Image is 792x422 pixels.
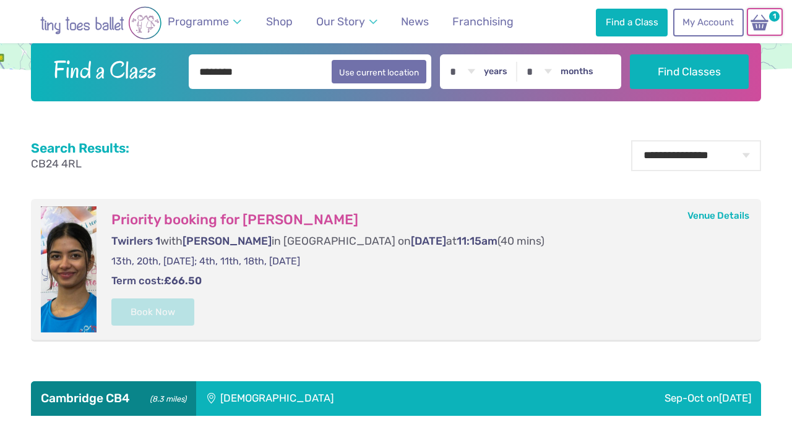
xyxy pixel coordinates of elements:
button: Book Now [111,298,194,326]
button: Find Classes [630,54,749,89]
span: [PERSON_NAME] [183,235,272,247]
span: Franchising [452,15,514,28]
span: [DATE] [411,235,446,247]
a: Open this area in Google Maps (opens a new window) [3,66,44,82]
a: News [395,8,434,36]
button: Use current location [332,60,426,83]
a: Shop [260,8,298,36]
h3: Cambridge CB4 [41,391,186,406]
a: 1 [747,8,783,36]
h2: Find a Class [43,54,181,85]
a: Find a Class [596,9,668,36]
img: Google [3,66,44,82]
a: Programme [162,8,247,36]
span: News [401,15,429,28]
label: years [484,66,507,77]
span: Shop [266,15,293,28]
strong: £66.50 [164,274,202,287]
span: 1 [767,9,781,23]
span: Programme [168,15,229,28]
h3: Priority booking for [PERSON_NAME] [111,211,736,229]
div: [DEMOGRAPHIC_DATA] [196,381,524,416]
p: 13th, 20th, [DATE]; 4th, 11th, 18th, [DATE] [111,255,736,268]
p: Term cost: [111,274,736,289]
h2: Search Results: [31,140,129,156]
img: tiny toes ballet [14,6,187,40]
small: (8.3 miles) [146,391,186,404]
span: Our Story [316,15,365,28]
span: 11:15am [457,235,497,247]
a: Venue Details [687,210,749,221]
span: [DATE] [719,392,751,404]
p: with in [GEOGRAPHIC_DATA] on at (40 mins) [111,234,736,249]
a: Franchising [447,8,519,36]
a: My Account [673,9,744,36]
p: CB24 4RL [31,156,129,172]
label: months [561,66,593,77]
a: Our Story [311,8,384,36]
span: Twirlers 1 [111,235,160,247]
div: Sep-Oct on [524,381,761,416]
